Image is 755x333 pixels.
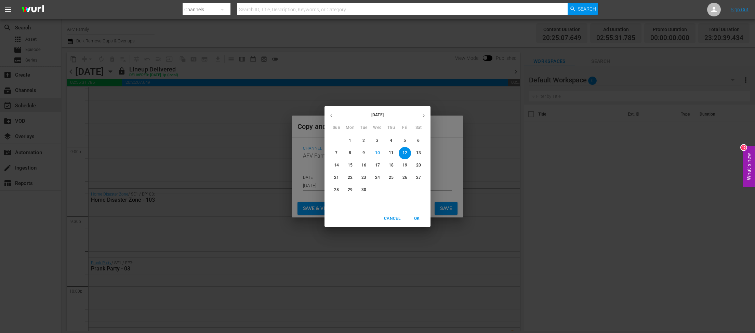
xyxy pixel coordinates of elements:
[348,175,353,181] p: 22
[399,147,411,159] button: 12
[348,187,353,193] p: 29
[361,175,366,181] p: 23
[385,135,397,147] button: 4
[344,159,356,172] button: 15
[389,150,394,156] p: 11
[361,162,366,168] p: 16
[578,3,596,15] span: Search
[385,147,397,159] button: 11
[371,135,384,147] button: 3
[334,175,339,181] p: 21
[16,2,49,18] img: ans4CAIJ8jUAAAAAAAAAAAAAAAAAAAAAAAAgQb4GAAAAAAAAAAAAAAAAAAAAAAAAJMjXAAAAAAAAAAAAAAAAAAAAAAAAgAT5G...
[349,150,351,156] p: 8
[376,138,379,144] p: 3
[412,124,425,131] span: Sat
[402,175,407,181] p: 26
[417,138,420,144] p: 6
[416,162,421,168] p: 20
[358,172,370,184] button: 23
[335,150,337,156] p: 7
[344,172,356,184] button: 22
[330,124,343,131] span: Sun
[406,213,428,224] button: OK
[402,150,407,156] p: 12
[334,187,339,193] p: 28
[371,147,384,159] button: 10
[334,162,339,168] p: 14
[399,124,411,131] span: Fri
[389,162,394,168] p: 18
[358,159,370,172] button: 16
[416,175,421,181] p: 27
[349,138,351,144] p: 1
[412,172,425,184] button: 27
[409,215,425,222] span: OK
[375,162,380,168] p: 17
[4,5,12,14] span: menu
[371,124,384,131] span: Wed
[741,145,746,150] div: 10
[743,146,755,187] button: Open Feedback Widget
[371,172,384,184] button: 24
[385,124,397,131] span: Thu
[399,159,411,172] button: 19
[385,172,397,184] button: 25
[361,187,366,193] p: 30
[348,162,353,168] p: 15
[384,215,400,222] span: Cancel
[403,138,406,144] p: 5
[330,172,343,184] button: 21
[416,150,421,156] p: 13
[358,184,370,196] button: 30
[358,135,370,147] button: 2
[399,172,411,184] button: 26
[344,124,356,131] span: Mon
[330,184,343,196] button: 28
[338,112,417,118] p: [DATE]
[375,150,380,156] p: 10
[402,162,407,168] p: 19
[412,135,425,147] button: 6
[330,147,343,159] button: 7
[412,159,425,172] button: 20
[344,184,356,196] button: 29
[375,175,380,181] p: 24
[412,147,425,159] button: 13
[390,138,392,144] p: 4
[371,159,384,172] button: 17
[330,159,343,172] button: 14
[358,124,370,131] span: Tue
[385,159,397,172] button: 18
[344,147,356,159] button: 8
[344,135,356,147] button: 1
[362,138,365,144] p: 2
[389,175,394,181] p: 25
[362,150,365,156] p: 9
[731,7,749,12] a: Sign Out
[399,135,411,147] button: 5
[381,213,403,224] button: Cancel
[358,147,370,159] button: 9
